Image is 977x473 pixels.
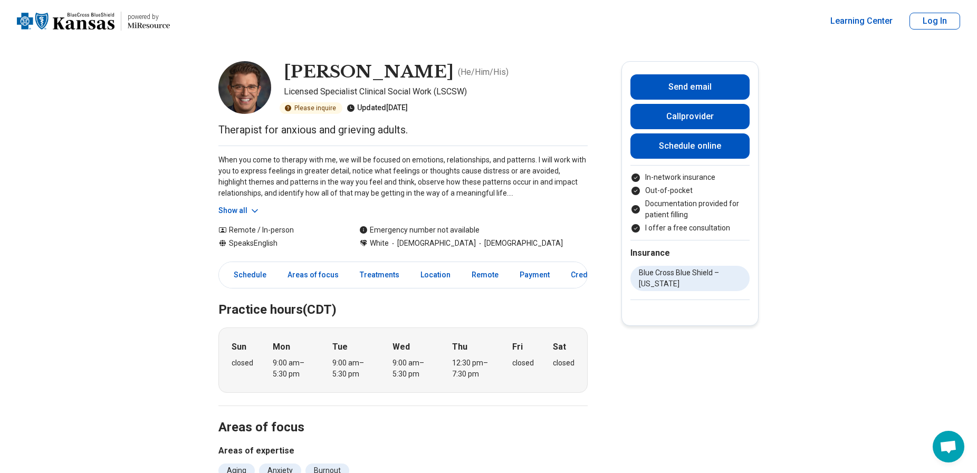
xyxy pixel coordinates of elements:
p: Licensed Specialist Clinical Social Work (LSCSW) [284,85,588,98]
div: When does the program meet? [218,327,588,393]
li: I offer a free consultation [630,223,750,234]
div: 12:30 pm – 7:30 pm [452,358,493,380]
h2: Insurance [630,247,750,259]
div: 9:00 am – 5:30 pm [332,358,373,380]
h1: [PERSON_NAME] [284,61,454,83]
strong: Tue [332,341,348,353]
a: Areas of focus [281,264,345,286]
button: Show all [218,205,260,216]
p: When you come to therapy with me, we will be focused on emotions, relationships, and patterns. I ... [218,155,588,199]
h2: Practice hours (CDT) [218,276,588,319]
a: Remote [465,264,505,286]
a: Credentials [564,264,617,286]
h3: Areas of expertise [218,445,588,457]
li: Out-of-pocket [630,185,750,196]
a: Home page [17,4,170,38]
div: Open chat [933,431,964,462]
div: 9:00 am – 5:30 pm [273,358,313,380]
div: Emergency number not available [359,225,480,236]
a: Location [414,264,457,286]
h2: Areas of focus [218,393,588,437]
strong: Thu [452,341,467,353]
div: Remote / In-person [218,225,338,236]
div: Please inquire [280,102,342,114]
ul: Payment options [630,172,750,234]
strong: Sun [232,341,246,353]
button: Send email [630,74,750,100]
button: Log In [909,13,960,30]
button: Callprovider [630,104,750,129]
div: Speaks English [218,238,338,249]
a: Schedule [221,264,273,286]
p: ( He/Him/His ) [458,66,509,79]
strong: Wed [392,341,410,353]
strong: Mon [273,341,290,353]
div: Updated [DATE] [347,102,408,114]
a: Treatments [353,264,406,286]
a: Payment [513,264,556,286]
span: [DEMOGRAPHIC_DATA] [389,238,476,249]
span: White [370,238,389,249]
a: Schedule online [630,133,750,159]
strong: Fri [512,341,523,353]
p: Therapist for anxious and grieving adults. [218,122,588,137]
img: Mitchell Skidmore, Licensed Specialist Clinical Social Work (LSCSW) [218,61,271,114]
li: In-network insurance [630,172,750,183]
div: closed [232,358,253,369]
span: [DEMOGRAPHIC_DATA] [476,238,563,249]
div: closed [553,358,574,369]
p: powered by [128,13,170,21]
div: closed [512,358,534,369]
strong: Sat [553,341,566,353]
div: 9:00 am – 5:30 pm [392,358,433,380]
a: Learning Center [830,15,893,27]
li: Documentation provided for patient filling [630,198,750,220]
li: Blue Cross Blue Shield – [US_STATE] [630,266,750,291]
